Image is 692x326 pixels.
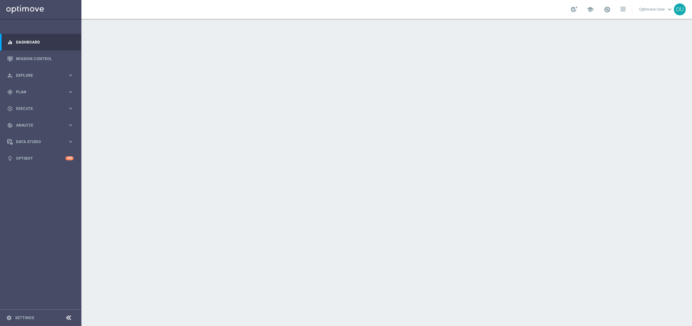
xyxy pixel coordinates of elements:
span: school [587,6,594,13]
a: Optibot [16,150,65,167]
i: keyboard_arrow_right [68,122,74,128]
i: keyboard_arrow_right [68,139,74,145]
span: Data Studio [16,140,68,144]
div: OU [674,3,686,15]
div: Execute [7,106,68,111]
a: Dashboard [16,34,74,50]
span: Plan [16,90,68,94]
div: Analyze [7,122,68,128]
i: keyboard_arrow_right [68,106,74,111]
a: Optimove Userkeyboard_arrow_down [638,5,674,14]
button: play_circle_outline Execute keyboard_arrow_right [7,106,74,111]
div: Optibot [7,150,74,167]
i: keyboard_arrow_right [68,89,74,95]
button: equalizer Dashboard [7,40,74,45]
span: Explore [16,74,68,77]
button: Data Studio keyboard_arrow_right [7,139,74,144]
i: play_circle_outline [7,106,13,111]
i: track_changes [7,122,13,128]
button: Mission Control [7,56,74,61]
button: gps_fixed Plan keyboard_arrow_right [7,90,74,95]
button: track_changes Analyze keyboard_arrow_right [7,123,74,128]
i: keyboard_arrow_right [68,72,74,78]
i: equalizer [7,39,13,45]
div: Plan [7,89,68,95]
a: Settings [15,316,34,320]
div: Data Studio [7,139,68,145]
a: Mission Control [16,50,74,67]
i: gps_fixed [7,89,13,95]
i: lightbulb [7,156,13,161]
i: settings [6,315,12,321]
div: Explore [7,73,68,78]
div: Dashboard [7,34,74,50]
span: Analyze [16,123,68,127]
span: Execute [16,107,68,111]
span: keyboard_arrow_down [666,6,673,13]
div: +10 [65,156,74,160]
i: person_search [7,73,13,78]
div: Mission Control [7,50,74,67]
button: lightbulb Optibot +10 [7,156,74,161]
button: person_search Explore keyboard_arrow_right [7,73,74,78]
